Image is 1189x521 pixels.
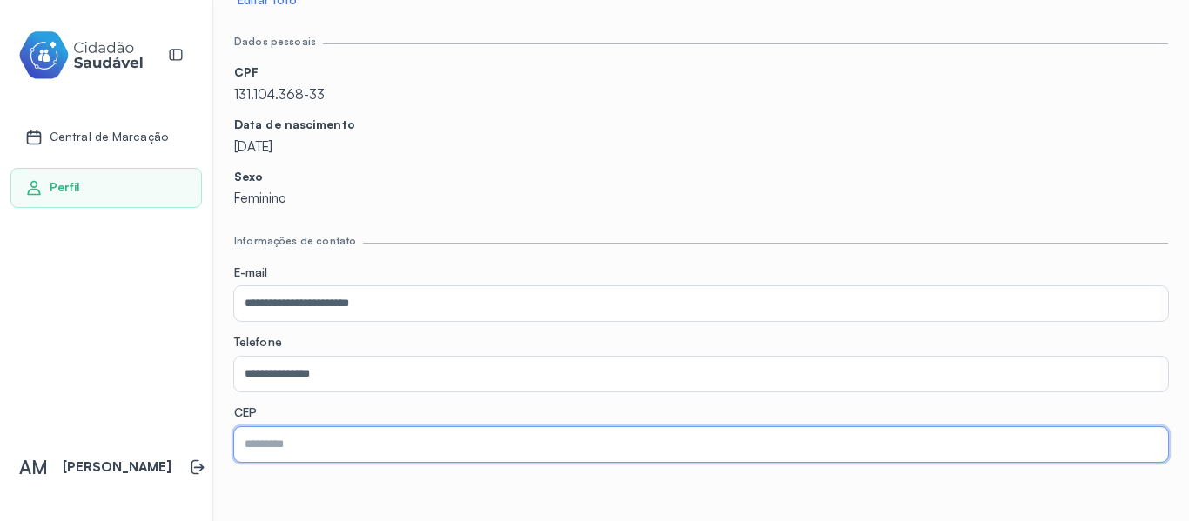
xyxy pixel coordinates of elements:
[234,264,268,279] span: E-mail
[50,180,81,195] span: Perfil
[234,170,1168,184] p: Sexo
[234,334,282,349] span: Telefone
[234,190,1168,207] p: Feminino
[234,404,257,419] span: CEP
[25,179,187,197] a: Perfil
[234,139,1168,156] p: [DATE]
[234,36,316,48] div: Dados pessoais
[234,117,1168,132] p: Data de nascimento
[234,235,356,247] div: Informações de contato
[234,65,1168,80] p: CPF
[234,87,1168,104] p: 131.104.368-33
[63,459,171,476] p: [PERSON_NAME]
[19,456,48,478] span: AM
[25,129,187,146] a: Central de Marcação
[50,130,168,144] span: Central de Marcação
[18,28,144,83] img: cidadao-saudavel-filled-logo.svg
